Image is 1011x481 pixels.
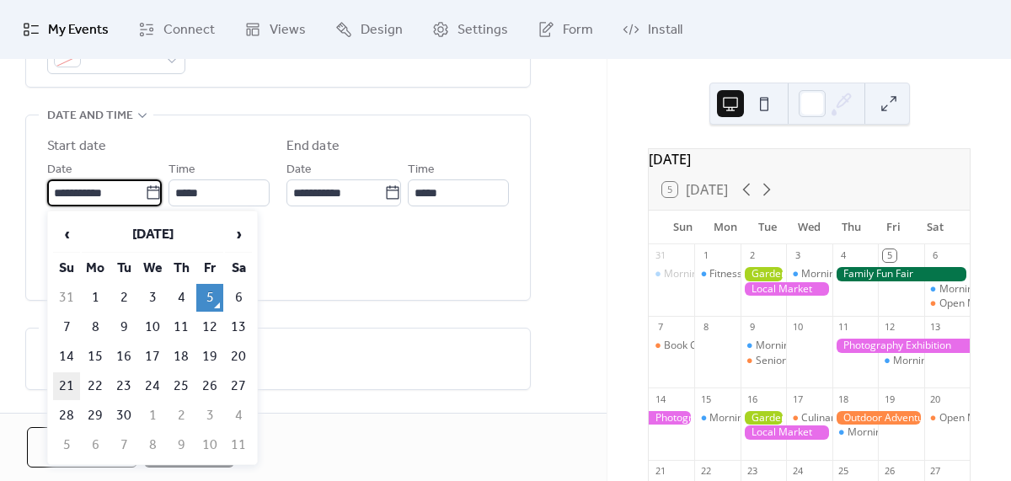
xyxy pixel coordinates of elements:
[525,7,606,52] a: Form
[139,284,166,312] td: 3
[832,267,970,281] div: Family Fun Fair
[746,321,758,334] div: 9
[196,343,223,371] td: 19
[883,393,896,405] div: 19
[789,211,831,244] div: Wed
[225,372,252,400] td: 27
[408,160,435,180] span: Time
[924,282,970,297] div: Morning Yoga Bliss
[47,106,133,126] span: Date and time
[163,20,215,40] span: Connect
[361,20,403,40] span: Design
[654,393,666,405] div: 14
[791,393,804,405] div: 17
[832,339,970,353] div: Photography Exhibition
[139,431,166,459] td: 8
[741,267,786,281] div: Gardening Workshop
[709,267,793,281] div: Fitness Bootcamp
[168,372,195,400] td: 25
[746,249,758,262] div: 2
[929,393,942,405] div: 20
[53,313,80,341] td: 7
[139,372,166,400] td: 24
[168,431,195,459] td: 9
[82,431,109,459] td: 6
[82,254,109,282] th: Mo
[883,249,896,262] div: 5
[832,411,924,425] div: Outdoor Adventure Day
[649,411,694,425] div: Photography Exhibition
[699,321,712,334] div: 8
[648,20,682,40] span: Install
[110,284,137,312] td: 2
[82,372,109,400] td: 22
[832,425,878,440] div: Morning Yoga Bliss
[82,313,109,341] td: 8
[699,393,712,405] div: 15
[110,372,137,400] td: 23
[54,217,79,251] span: ‹
[168,254,195,282] th: Th
[878,354,923,368] div: Morning Yoga Bliss
[791,465,804,478] div: 24
[48,20,109,40] span: My Events
[196,372,223,400] td: 26
[139,254,166,282] th: We
[699,249,712,262] div: 1
[664,267,754,281] div: Morning Yoga Bliss
[694,411,740,425] div: Morning Yoga Bliss
[746,465,758,478] div: 23
[756,339,846,353] div: Morning Yoga Bliss
[82,216,223,253] th: [DATE]
[126,7,227,52] a: Connect
[699,465,712,478] div: 22
[196,313,223,341] td: 12
[196,254,223,282] th: Fr
[225,313,252,341] td: 13
[709,411,800,425] div: Morning Yoga Bliss
[746,393,758,405] div: 16
[232,7,318,52] a: Views
[883,465,896,478] div: 26
[82,284,109,312] td: 1
[694,267,740,281] div: Fitness Bootcamp
[929,321,942,334] div: 13
[786,411,832,425] div: Culinary Cooking Class
[924,297,970,311] div: Open Mic Night
[168,160,195,180] span: Time
[53,254,80,282] th: Su
[47,136,106,157] div: Start date
[196,402,223,430] td: 3
[286,136,340,157] div: End date
[704,211,746,244] div: Mon
[53,431,80,459] td: 5
[110,402,137,430] td: 30
[837,249,850,262] div: 4
[196,284,223,312] td: 5
[110,254,137,282] th: Tu
[225,254,252,282] th: Sa
[168,343,195,371] td: 18
[741,354,786,368] div: Seniors' Social Tea
[914,211,956,244] div: Sat
[837,465,850,478] div: 25
[82,402,109,430] td: 29
[225,284,252,312] td: 6
[924,411,970,425] div: Open Mic Night
[830,211,872,244] div: Thu
[801,267,891,281] div: Morning Yoga Bliss
[139,313,166,341] td: 10
[270,20,306,40] span: Views
[610,7,695,52] a: Install
[929,249,942,262] div: 6
[225,343,252,371] td: 20
[110,431,137,459] td: 7
[649,149,970,169] div: [DATE]
[848,425,938,440] div: Morning Yoga Bliss
[82,343,109,371] td: 15
[649,267,694,281] div: Morning Yoga Bliss
[893,354,983,368] div: Morning Yoga Bliss
[27,427,137,468] button: Cancel
[929,465,942,478] div: 27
